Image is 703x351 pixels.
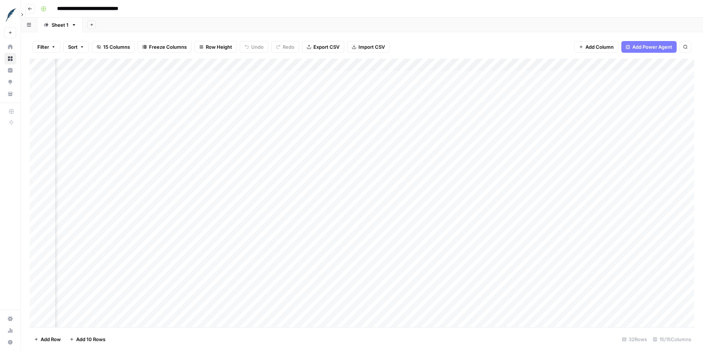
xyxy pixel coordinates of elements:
[92,41,135,53] button: 15 Columns
[574,41,618,53] button: Add Column
[103,43,130,51] span: 15 Columns
[194,41,237,53] button: Row Height
[4,88,16,100] a: Your Data
[63,41,89,53] button: Sort
[632,43,672,51] span: Add Power Agent
[4,76,16,88] a: Opportunities
[4,336,16,348] button: Help + Support
[4,325,16,336] a: Usage
[33,41,60,53] button: Filter
[68,43,78,51] span: Sort
[313,43,339,51] span: Export CSV
[585,43,614,51] span: Add Column
[30,333,65,345] button: Add Row
[619,333,650,345] div: 32 Rows
[283,43,294,51] span: Redo
[302,41,344,53] button: Export CSV
[271,41,299,53] button: Redo
[37,43,49,51] span: Filter
[251,43,264,51] span: Undo
[52,21,68,29] div: Sheet 1
[138,41,191,53] button: Freeze Columns
[76,336,105,343] span: Add 10 Rows
[621,41,677,53] button: Add Power Agent
[240,41,268,53] button: Undo
[650,333,694,345] div: 15/15 Columns
[4,8,18,22] img: FreeWill Logo
[4,53,16,64] a: Browse
[347,41,390,53] button: Import CSV
[4,6,16,24] button: Workspace: FreeWill
[149,43,187,51] span: Freeze Columns
[206,43,232,51] span: Row Height
[4,41,16,53] a: Home
[37,18,83,32] a: Sheet 1
[41,336,61,343] span: Add Row
[358,43,385,51] span: Import CSV
[4,313,16,325] a: Settings
[65,333,110,345] button: Add 10 Rows
[4,64,16,76] a: Insights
